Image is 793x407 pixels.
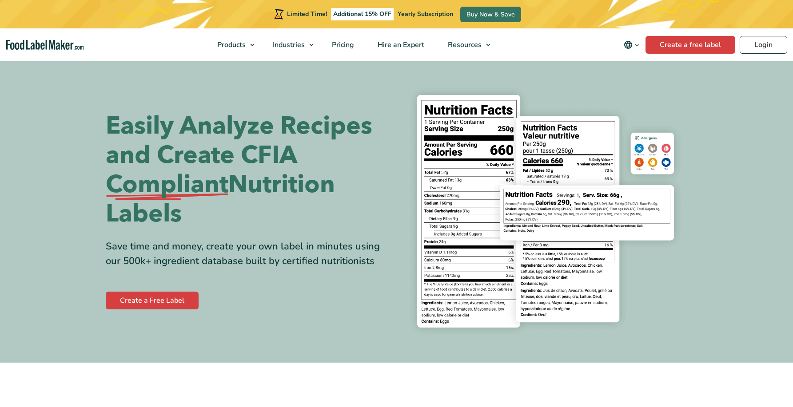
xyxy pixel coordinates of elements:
a: Create a Free Label [106,292,199,309]
a: Products [206,28,259,61]
h1: Easily Analyze Recipes and Create CFIA Nutrition Labels [106,111,390,229]
a: Resources [436,28,495,61]
span: Products [215,40,247,50]
span: Industries [270,40,306,50]
a: Food Label Maker homepage [6,40,84,50]
span: Resources [445,40,482,50]
a: Login [740,36,787,54]
span: Pricing [329,40,355,50]
button: Change language [618,36,646,54]
div: Save time and money, create your own label in minutes using our 500k+ ingredient database built b... [106,239,390,269]
span: Hire an Expert [375,40,425,50]
span: Limited Time! [287,10,327,18]
a: Buy Now & Save [460,7,521,22]
span: Additional 15% OFF [331,8,394,20]
a: Create a free label [646,36,735,54]
span: Compliant [106,170,228,199]
a: Hire an Expert [366,28,434,61]
a: Industries [261,28,318,61]
span: Yearly Subscription [398,10,453,18]
a: Pricing [320,28,364,61]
